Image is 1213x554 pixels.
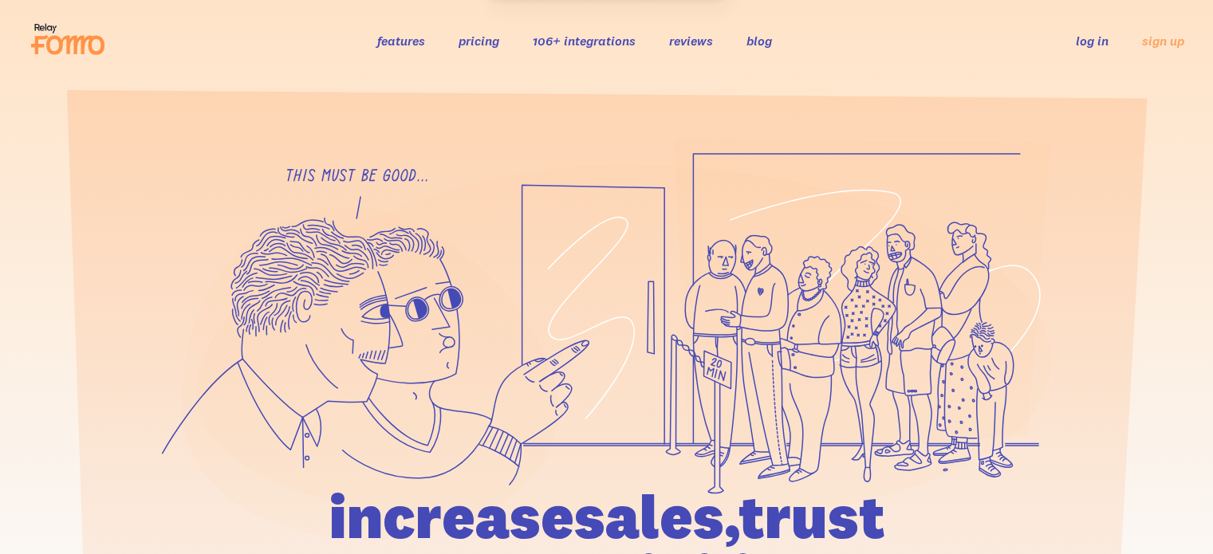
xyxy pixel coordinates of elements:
a: blog [746,33,772,49]
a: reviews [669,33,713,49]
a: sign up [1142,33,1184,49]
a: 106+ integrations [533,33,636,49]
a: pricing [459,33,499,49]
a: features [377,33,425,49]
a: log in [1076,33,1109,49]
